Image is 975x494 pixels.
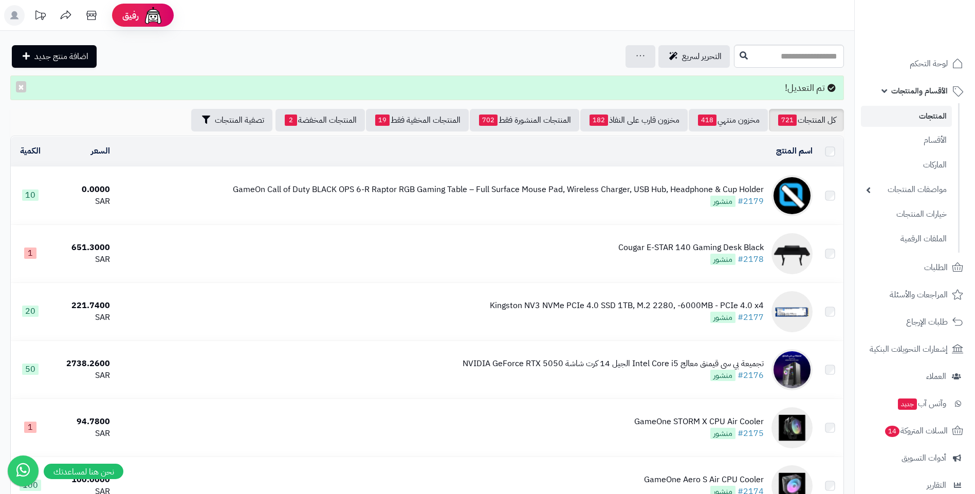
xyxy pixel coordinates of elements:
div: 221.7400 [54,300,110,312]
a: المنتجات المنشورة فقط702 [470,109,579,131]
div: 100.0000 [54,474,110,486]
span: 702 [479,115,498,126]
a: تحديثات المنصة [27,5,53,28]
img: logo-2.png [905,8,965,29]
div: تم التعديل! [10,75,844,100]
a: لوحة التحكم [861,51,969,76]
span: 10 [22,189,39,201]
button: تصفية المنتجات [191,109,272,131]
span: 19 [375,115,390,126]
span: الأقسام والمنتجات [891,84,948,98]
span: 1 [24,248,36,259]
a: #2178 [738,253,764,265]
span: الطلبات [924,260,948,275]
div: 2738.2600 [54,358,110,370]
img: Cougar E-STAR 140 Gaming Desk Black [771,233,813,274]
a: اضافة منتج جديد [12,45,97,68]
div: Kingston NV3 NVMe PCIe 4.0 SSD 1TB, M.2 2280, -6000MB - PCIe 4.0 x4 [490,300,764,312]
span: السلات المتروكة [884,424,948,438]
div: SAR [54,428,110,440]
img: Kingston NV3 NVMe PCIe 4.0 SSD 1TB, M.2 2280, -6000MB - PCIe 4.0 x4 [771,291,813,332]
a: المنتجات المخفضة2 [275,109,365,131]
span: التقارير [927,478,946,492]
button: × [16,81,26,92]
div: SAR [54,312,110,324]
a: مخزون قارب على النفاذ182 [580,109,688,131]
a: أدوات التسويق [861,446,969,470]
span: وآتس آب [897,396,946,411]
a: كل المنتجات721 [769,109,844,131]
img: GameOne STORM X CPU Air Cooler [771,407,813,448]
span: المراجعات والأسئلة [890,288,948,302]
span: طلبات الإرجاع [906,315,948,329]
div: 0.0000 [54,184,110,196]
a: خيارات المنتجات [861,203,952,225]
a: اسم المنتج [776,145,813,157]
a: الكمية [20,145,41,157]
div: Cougar E-STAR 140 Gaming Desk Black [618,242,764,254]
span: 721 [778,115,797,126]
span: منشور [710,428,735,439]
span: 2 [285,115,297,126]
a: العملاء [861,364,969,389]
div: 94.7800 [54,416,110,428]
a: المنتجات [861,106,952,127]
span: 14 [885,425,899,437]
div: SAR [54,254,110,265]
span: منشور [710,312,735,323]
span: منشور [710,370,735,381]
a: طلبات الإرجاع [861,310,969,334]
a: السلات المتروكة14 [861,419,969,443]
span: 50 [22,364,39,375]
a: إشعارات التحويلات البنكية [861,337,969,362]
span: لوحة التحكم [910,56,948,71]
div: SAR [54,370,110,382]
span: اضافة منتج جديد [34,50,88,63]
a: السعر [91,145,110,157]
span: أدوات التسويق [902,451,946,465]
span: العملاء [926,369,946,384]
span: 1 [24,422,36,433]
a: الأقسام [861,129,952,151]
span: منشور [710,254,735,265]
div: SAR [54,196,110,207]
a: #2177 [738,311,764,324]
a: الماركات [861,154,952,176]
span: تصفية المنتجات [215,114,264,126]
span: منشور [710,196,735,207]
div: تجميعة بي سي قيمنق معالج Intel Core i5 الجيل 14 كرت شاشة NVIDIA GeForce RTX 5050 [463,358,764,370]
a: مواصفات المنتجات [861,179,952,201]
a: المراجعات والأسئلة [861,282,969,307]
img: GameOn Call of Duty BLACK OPS 6-R Raptor RGB Gaming Table – Full Surface Mouse Pad, Wireless Char... [771,175,813,216]
a: المنتجات المخفية فقط19 [366,109,469,131]
img: تجميعة بي سي قيمنق معالج Intel Core i5 الجيل 14 كرت شاشة NVIDIA GeForce RTX 5050 [771,349,813,390]
a: #2179 [738,195,764,207]
a: #2176 [738,369,764,382]
span: التحرير لسريع [682,50,722,63]
a: وآتس آبجديد [861,391,969,416]
span: 20 [22,306,39,317]
span: جديد [898,398,917,410]
a: #2175 [738,427,764,440]
a: الطلبات [861,255,969,280]
div: 651.3000 [54,242,110,254]
span: 182 [590,115,608,126]
span: 418 [698,115,716,126]
span: رفيق [122,9,139,22]
span: إشعارات التحويلات البنكية [870,342,948,356]
a: مخزون منتهي418 [689,109,768,131]
div: GameOne STORM X CPU Air Cooler [634,416,764,428]
a: الملفات الرقمية [861,228,952,250]
div: GameOn Call of Duty BLACK OPS 6-R Raptor RGB Gaming Table – Full Surface Mouse Pad, Wireless Char... [233,184,764,196]
a: التحرير لسريع [658,45,730,68]
div: GameOne Aero S Air CPU Cooler [644,474,764,486]
img: ai-face.png [143,5,163,26]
